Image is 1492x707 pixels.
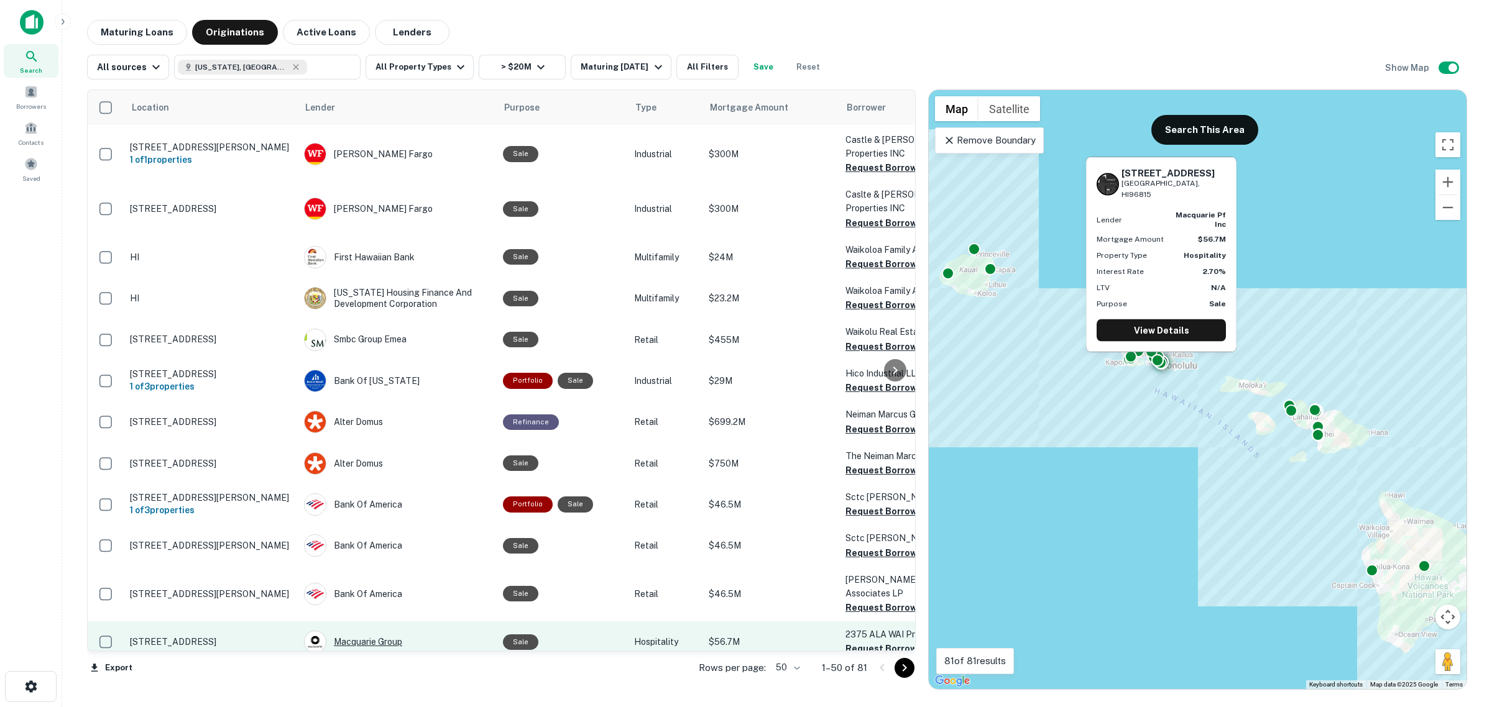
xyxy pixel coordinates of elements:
[503,538,538,554] div: Sale
[845,188,970,215] p: Caslte & [PERSON_NAME] Properties INC
[1211,283,1226,292] strong: N/A
[130,380,292,393] h6: 1 of 3 properties
[709,587,833,601] p: $46.5M
[305,247,326,268] img: picture
[130,503,292,517] h6: 1 of 3 properties
[304,329,490,351] div: Smbc Group Emea
[305,411,326,432] img: picture
[709,498,833,511] p: $46.5M
[1203,267,1226,276] strong: 2.70%
[87,659,136,677] button: Export
[305,288,326,309] img: dbedt.hawaii.gov.png
[845,325,970,339] p: Waikolu Real Estate LLC
[845,600,946,615] button: Request Borrower Info
[130,142,292,153] p: [STREET_ADDRESS][PERSON_NAME]
[479,55,566,80] button: > $20M
[699,660,766,675] p: Rows per page:
[304,411,490,433] div: Alter Domus
[845,216,946,230] button: Request Borrower Info
[130,458,292,469] p: [STREET_ADDRESS]
[634,498,696,511] p: Retail
[305,100,335,115] span: Lender
[634,635,696,649] p: Hospitality
[130,252,292,263] p: HI
[1385,61,1431,75] h6: Show Map
[1370,681,1438,688] span: Map data ©2025 Google
[845,422,946,437] button: Request Borrower Info
[634,415,696,429] p: Retail
[192,20,278,45] button: Originations
[304,370,490,392] div: Bank Of [US_STATE]
[20,65,42,75] span: Search
[504,100,556,115] span: Purpose
[634,587,696,601] p: Retail
[503,414,559,430] div: This loan purpose was for refinancing
[771,659,802,677] div: 50
[845,627,970,641] p: 2375 ALA WAI Property LLC
[305,370,326,391] img: picture
[709,635,833,649] p: $56.7M
[581,60,665,75] div: Maturing [DATE]
[744,55,783,80] button: Save your search to get updates of matches that match your search criteria.
[305,494,326,515] img: picture
[709,333,833,347] p: $455M
[130,203,292,214] p: [STREET_ADDRESS]
[304,452,490,475] div: Alter Domus
[4,152,58,186] div: Saved
[195,62,288,73] span: [US_STATE], [GEOGRAPHIC_DATA]
[1097,266,1144,277] p: Interest Rate
[304,534,490,557] div: Bank Of America
[503,586,538,601] div: Sale
[558,496,593,512] div: Sale
[979,96,1040,121] button: Show satellite imagery
[130,293,292,304] p: HI
[845,298,946,312] button: Request Borrower Info
[845,367,970,380] p: Hico Industrial LLC
[634,539,696,552] p: Retail
[1430,608,1492,667] iframe: Chat Widget
[4,80,58,114] a: Borrowers
[845,545,946,560] button: Request Borrower Info
[634,202,696,216] p: Industrial
[497,90,628,125] th: Purpose
[503,146,538,162] div: Sale
[124,90,298,125] th: Location
[1198,235,1226,244] strong: $56.7M
[628,90,702,125] th: Type
[845,490,970,504] p: Sctc [PERSON_NAME] LLC
[1097,234,1164,245] p: Mortgage Amount
[932,673,973,689] img: Google
[1435,132,1460,157] button: Toggle fullscreen view
[1097,282,1110,293] p: LTV
[709,147,833,161] p: $300M
[130,492,292,503] p: [STREET_ADDRESS][PERSON_NAME]
[845,449,970,463] p: The Neiman Marcus Group LLC
[503,201,538,217] div: Sale
[709,291,833,305] p: $23.2M
[503,373,553,388] div: This is a portfolio loan with 3 properties
[1097,214,1122,225] p: Lender
[709,415,833,429] p: $699.2M
[304,287,490,309] div: [US_STATE] Housing Finance And Development Corporation
[634,333,696,347] p: Retail
[130,368,292,380] p: [STREET_ADDRESS]
[845,284,970,298] p: Waikoloa Family Affordable LP
[298,90,497,125] th: Lender
[375,20,449,45] button: Lenders
[709,539,833,552] p: $46.5M
[845,339,946,354] button: Request Borrower Info
[366,55,474,80] button: All Property Types
[558,373,593,388] div: Sale
[845,641,946,656] button: Request Borrower Info
[943,133,1036,148] p: Remove Boundary
[634,374,696,388] p: Industrial
[1435,195,1460,220] button: Zoom out
[710,100,804,115] span: Mortgage Amount
[634,147,696,161] p: Industrial
[634,291,696,305] p: Multifamily
[788,55,828,80] button: Reset
[304,493,490,516] div: Bank Of America
[845,160,946,175] button: Request Borrower Info
[305,198,326,219] img: picture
